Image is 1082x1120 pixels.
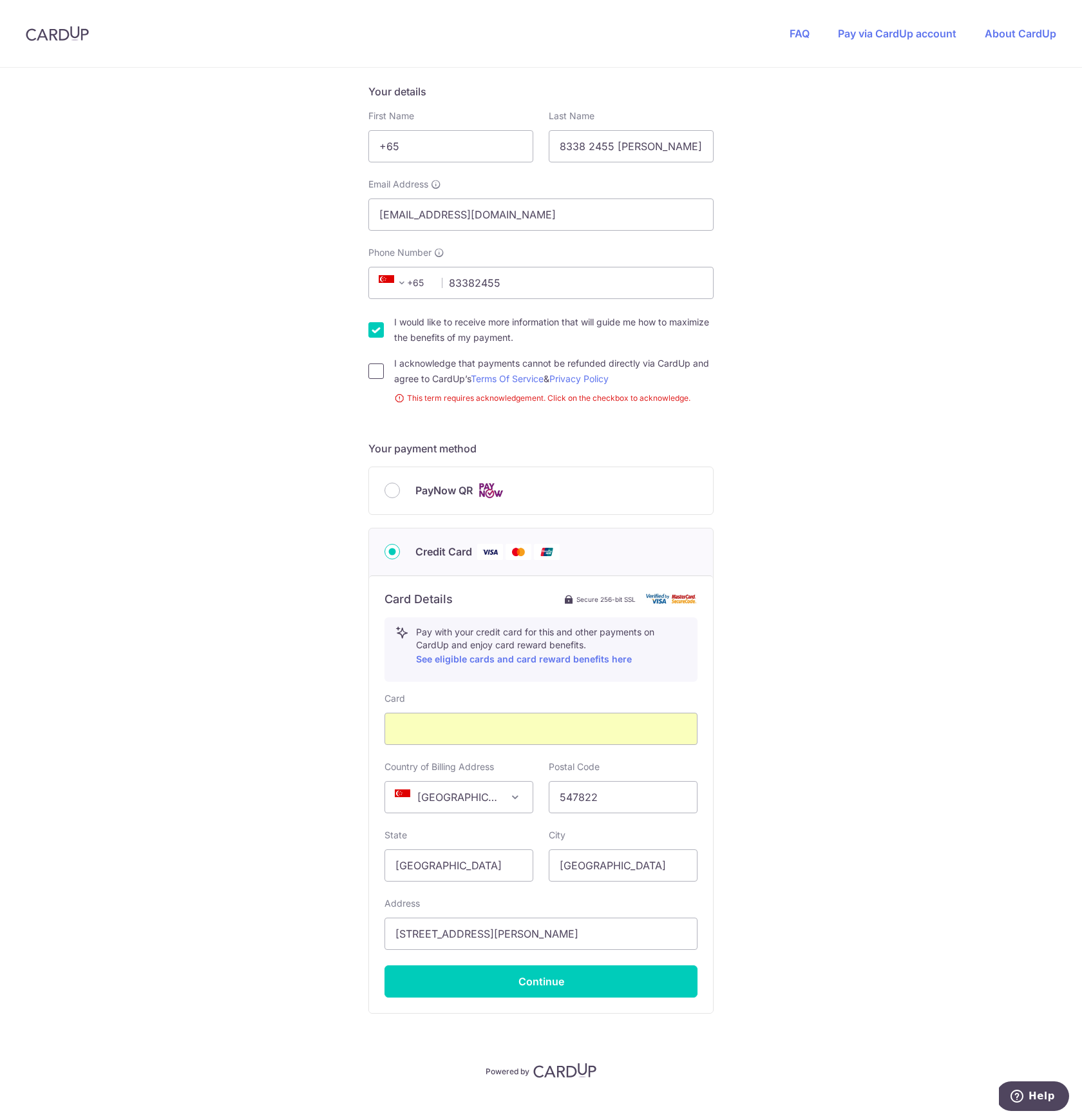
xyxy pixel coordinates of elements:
[646,594,698,604] img: card secure
[368,441,714,456] h5: Your payment method
[533,1063,596,1078] img: CardUp
[478,483,504,499] img: Cards logo
[549,110,594,122] label: Last Name
[384,483,698,499] div: PayNow QR Cards logo
[985,27,1056,40] a: About CardUp
[26,26,89,41] img: CardUp
[549,760,600,773] label: Postal Code
[549,130,714,162] input: Last name
[549,829,565,842] label: City
[549,781,698,813] input: Example 123456
[385,782,533,813] span: Singapore
[368,246,432,259] span: Phone Number
[477,544,503,560] img: Visa
[415,483,473,498] span: PayNow QR
[395,721,687,737] iframe: Secure card payment input frame
[384,544,698,560] div: Credit Card Visa Mastercard Union Pay
[375,275,433,291] span: +65
[999,1081,1069,1114] iframe: Opens a widget where you can find more information
[506,544,531,560] img: Mastercard
[384,965,698,998] button: Continue
[368,110,414,122] label: First Name
[379,275,410,291] span: +65
[416,626,687,667] p: Pay with your credit card for this and other payments on CardUp and enjoy card reward benefits.
[415,544,472,559] span: Credit Card
[394,356,714,387] label: I acknowledge that payments cannot be refunded directly via CardUp and agree to CardUp’s &
[384,592,453,607] h6: Card Details
[384,781,533,813] span: Singapore
[368,198,714,231] input: Email address
[368,178,428,191] span: Email Address
[394,392,714,405] small: This term requires acknowledgement. Click on the checkbox to acknowledge.
[549,373,609,384] a: Privacy Policy
[576,594,636,604] span: Secure 256-bit SSL
[790,27,810,40] a: FAQ
[384,760,494,773] label: Country of Billing Address
[394,314,714,345] label: I would like to receive more information that will guide me how to maximize the benefits of my pa...
[384,692,405,705] label: Card
[486,1064,529,1077] p: Powered by
[471,373,544,384] a: Terms Of Service
[534,544,560,560] img: Union Pay
[416,653,632,664] a: See eligible cards and card reward benefits here
[384,829,407,842] label: State
[384,897,420,910] label: Address
[838,27,956,40] a: Pay via CardUp account
[368,130,533,162] input: First name
[368,84,714,99] h5: Your details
